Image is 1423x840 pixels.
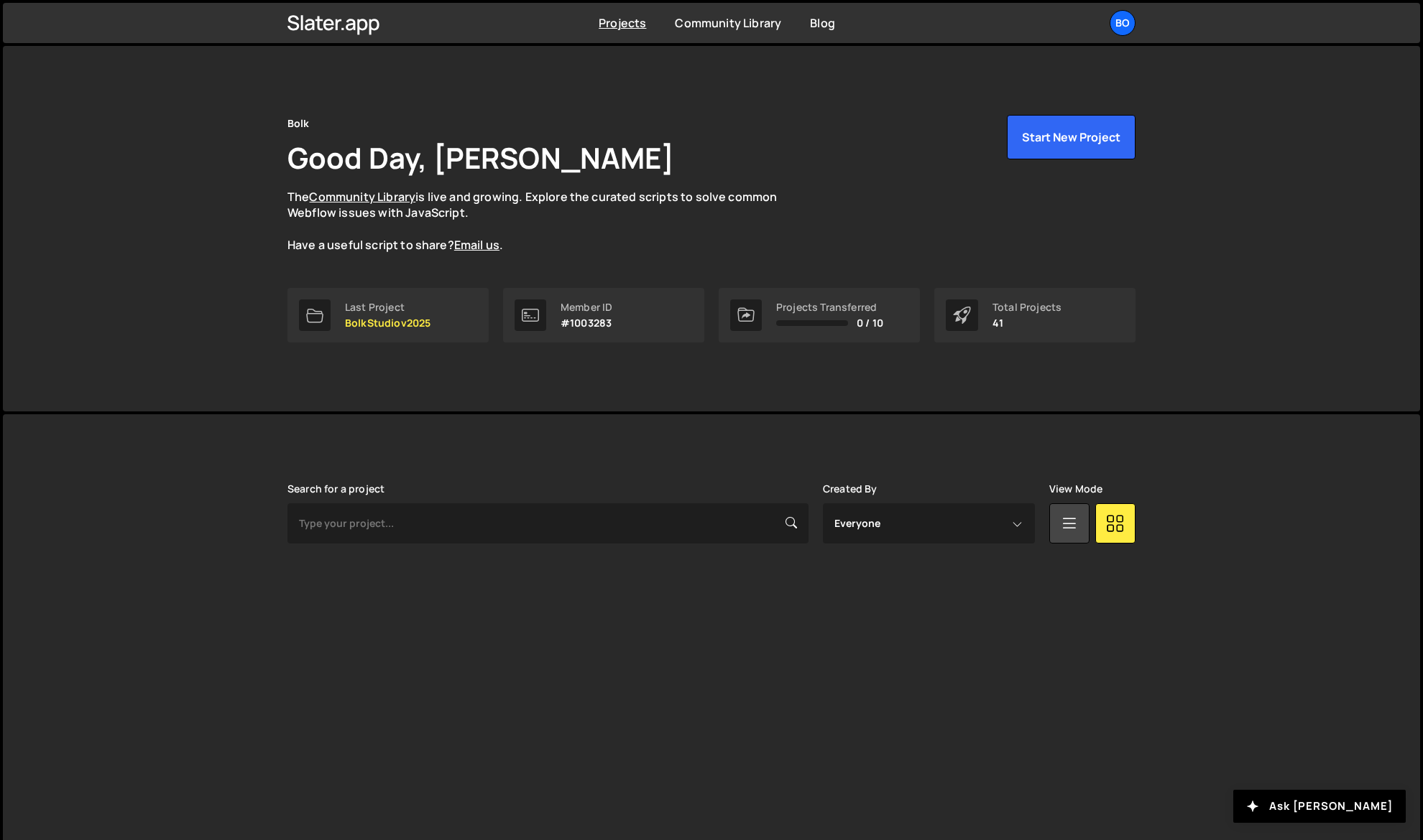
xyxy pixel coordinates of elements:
[287,503,809,543] input: Type your project...
[287,189,805,253] p: The is live and growing. Explore the curated scripts to solve common Webflow issues with JavaScri...
[287,115,310,132] div: Bolk
[309,189,415,205] a: Community Library
[776,302,883,313] div: Projects Transferred
[345,317,430,329] p: BolkStudiov2025
[675,15,781,31] a: Community Library
[561,302,612,313] div: Member ID
[287,483,384,495] label: Search for a project
[993,317,1062,329] p: 41
[1233,790,1406,823] button: Ask [PERSON_NAME]
[561,317,612,329] p: #1003283
[1049,483,1102,495] label: View Mode
[1007,115,1136,159] button: Start New Project
[345,302,430,313] div: Last Project
[287,288,489,342] a: Last Project BolkStudiov2025
[599,15,646,31] a: Projects
[857,317,883,329] span: 0 / 10
[810,15,835,31] a: Blog
[1110,10,1136,36] a: Bo
[993,302,1062,313] div: Total Projects
[823,483,878,495] label: Created By
[287,138,674,177] h1: Good Day, [PERSON_NAME]
[454,237,499,253] a: Email us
